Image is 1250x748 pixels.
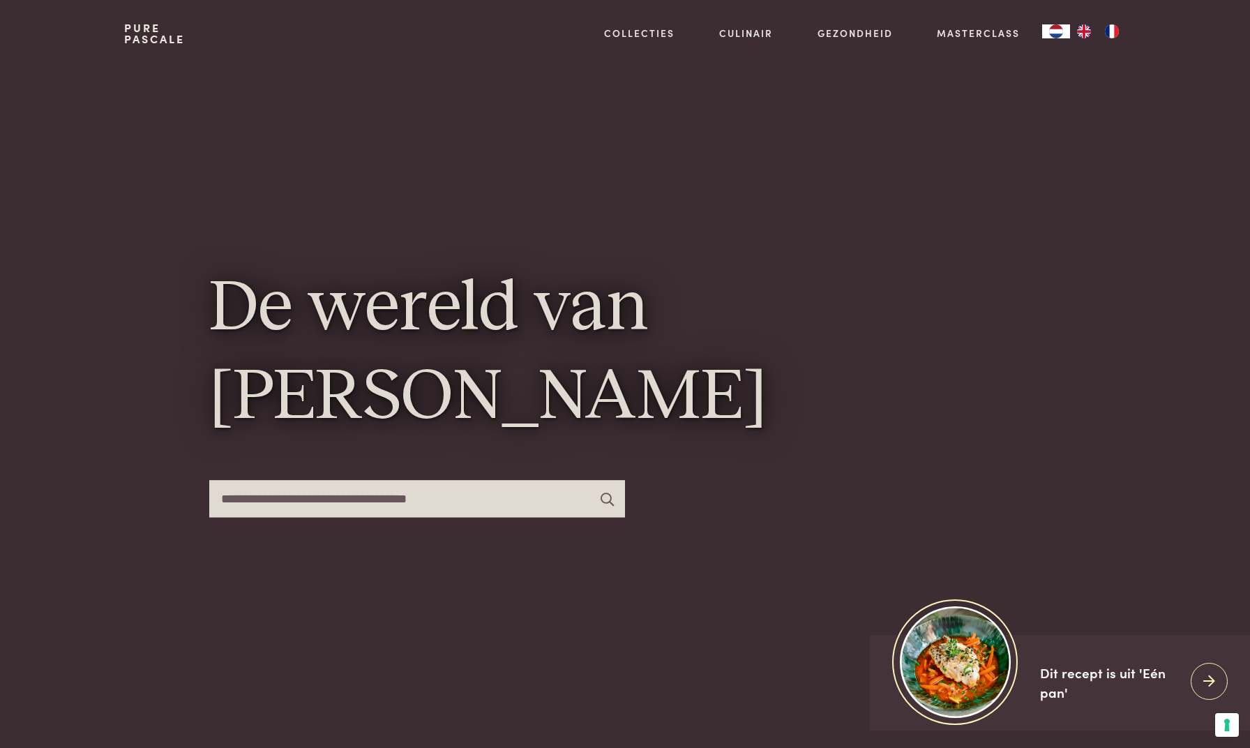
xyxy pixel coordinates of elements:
[1040,663,1180,703] div: Dit recept is uit 'Eén pan'
[1070,24,1098,38] a: EN
[1070,24,1126,38] ul: Language list
[1042,24,1070,38] div: Language
[870,635,1250,731] a: https://admin.purepascale.com/wp-content/uploads/2025/08/home_recept_link.jpg Dit recept is uit '...
[1098,24,1126,38] a: FR
[604,26,675,40] a: Collecties
[818,26,893,40] a: Gezondheid
[1042,24,1126,38] aside: Language selected: Nederlands
[1042,24,1070,38] a: NL
[937,26,1020,40] a: Masterclass
[900,606,1011,717] img: https://admin.purepascale.com/wp-content/uploads/2025/08/home_recept_link.jpg
[719,26,773,40] a: Culinair
[1215,713,1239,737] button: Uw voorkeuren voor toestemming voor trackingtechnologieën
[124,22,185,45] a: PurePascale
[209,265,1041,443] h1: De wereld van [PERSON_NAME]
